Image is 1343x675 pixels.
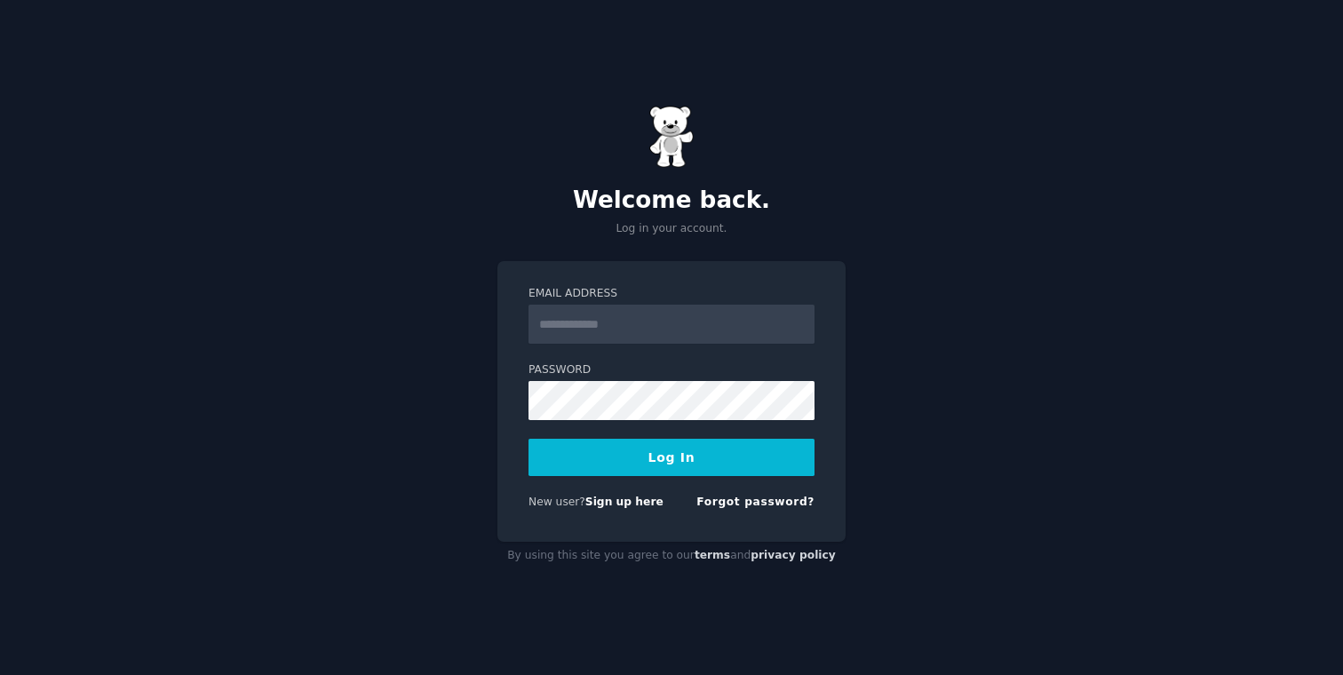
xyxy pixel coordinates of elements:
[528,362,815,378] label: Password
[497,542,846,570] div: By using this site you agree to our and
[497,187,846,215] h2: Welcome back.
[528,286,815,302] label: Email Address
[696,496,815,508] a: Forgot password?
[528,439,815,476] button: Log In
[649,106,694,168] img: Gummy Bear
[751,549,836,561] a: privacy policy
[497,221,846,237] p: Log in your account.
[528,496,585,508] span: New user?
[695,549,730,561] a: terms
[585,496,664,508] a: Sign up here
